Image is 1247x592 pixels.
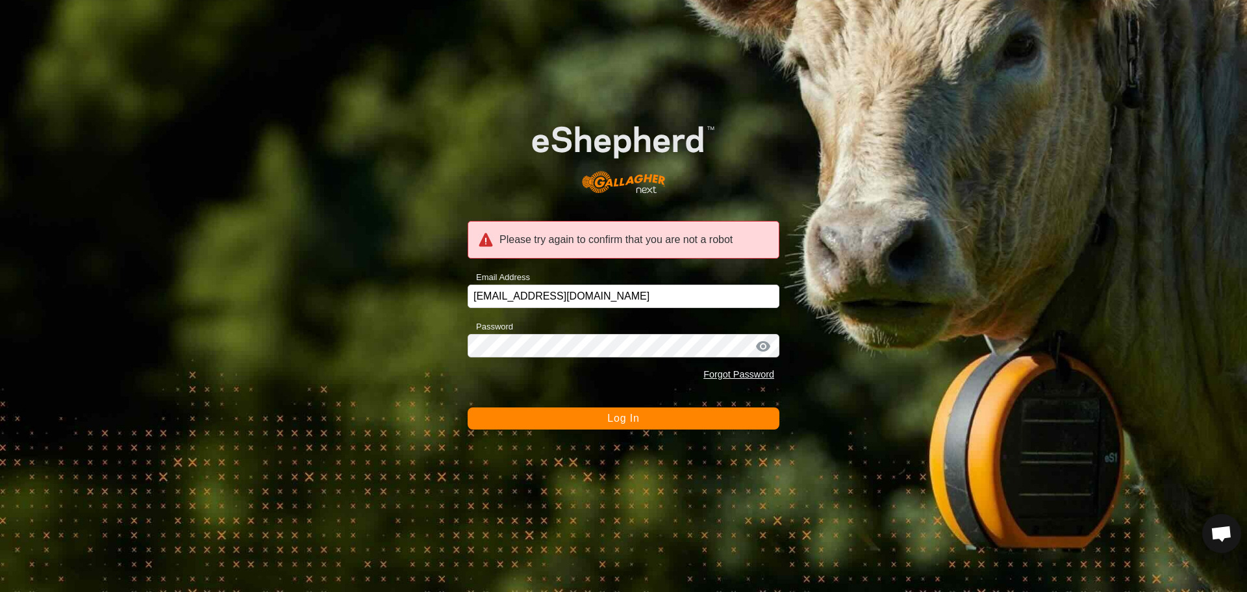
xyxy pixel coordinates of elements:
div: Open chat [1202,514,1241,553]
div: Please try again to confirm that you are not a robot [468,221,779,259]
label: Email Address [468,271,530,284]
input: Email Address [468,285,779,308]
label: Password [468,320,513,333]
a: Forgot Password [703,369,774,380]
button: Log In [468,407,779,430]
img: E-shepherd Logo [499,100,748,207]
span: Log In [607,413,639,424]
